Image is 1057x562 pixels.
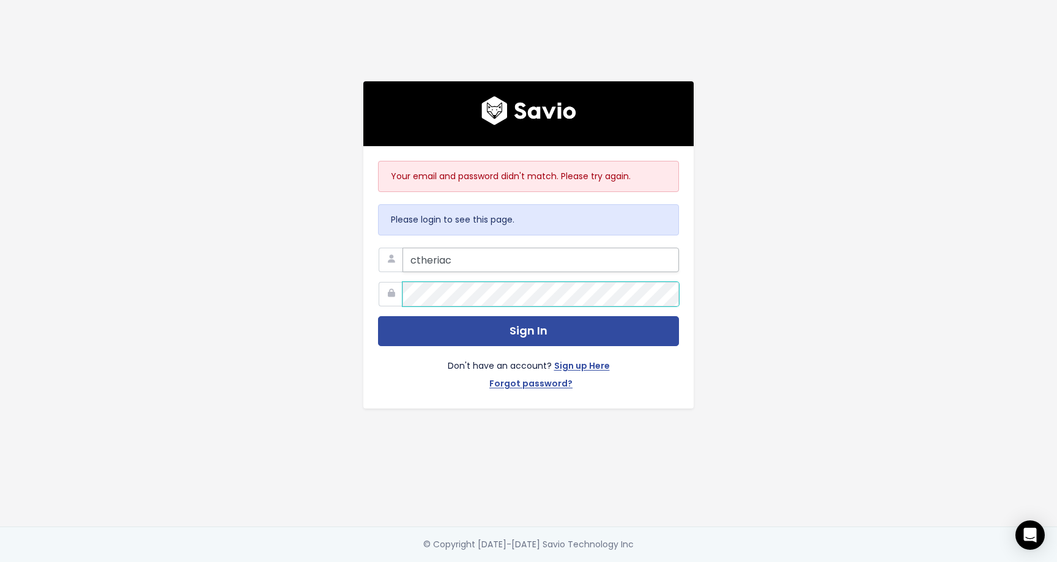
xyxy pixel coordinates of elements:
button: Sign In [378,316,679,346]
a: Sign up Here [554,358,610,376]
p: Your email and password didn't match. Please try again. [391,169,666,184]
div: Open Intercom Messenger [1015,520,1045,550]
div: © Copyright [DATE]-[DATE] Savio Technology Inc [423,537,634,552]
p: Please login to see this page. [391,212,666,227]
a: Forgot password? [489,376,573,394]
img: logo600x187.a314fd40982d.png [481,96,576,125]
input: Your Work Email Address [402,248,679,272]
div: Don't have an account? [378,346,679,394]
